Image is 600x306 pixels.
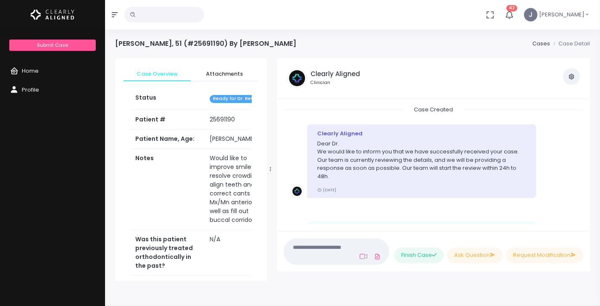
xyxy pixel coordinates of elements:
[130,129,205,149] th: Patient Name, Age:
[205,230,273,276] td: N/A
[115,58,267,281] div: scrollable content
[31,6,74,24] img: Logo Horizontal
[506,5,517,11] span: 42
[539,11,584,19] span: [PERSON_NAME]
[311,79,360,86] small: Clinician
[205,149,273,230] td: Would like to improve smile: resolve crowding, align teeth and correct cants Mx/Mn anterior, as w...
[22,67,39,75] span: Home
[394,248,444,263] button: Finish Case
[205,110,273,129] td: 25691190
[524,8,537,21] span: J
[130,110,205,129] th: Patient #
[506,248,583,263] button: Request Modification
[37,42,68,48] span: Submit Case
[197,70,251,78] span: Attachments
[311,70,360,78] h5: Clearly Aligned
[130,88,205,110] th: Status
[22,86,39,94] span: Profile
[130,70,184,78] span: Case Overview
[550,40,590,48] li: Case Detail
[115,40,296,47] h4: [PERSON_NAME], 51 (#25691190) By [PERSON_NAME]
[447,248,503,263] button: Ask Question
[317,129,526,138] div: Clearly Aligned
[532,40,550,47] a: Cases
[317,140,526,181] p: Dear Dr. We would like to inform you that we have successfully received your case. Our team is cu...
[317,187,336,193] small: [DATE]
[210,95,265,103] span: Ready for Dr. Review
[358,253,369,260] a: Add Loom Video
[130,230,205,276] th: Was this patient previously treated orthodontically in the past?
[404,103,463,116] span: Case Created
[284,106,583,224] div: scrollable content
[130,149,205,230] th: Notes
[372,249,382,264] a: Add Files
[205,129,273,149] td: [PERSON_NAME], 51
[9,40,95,51] a: Submit Case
